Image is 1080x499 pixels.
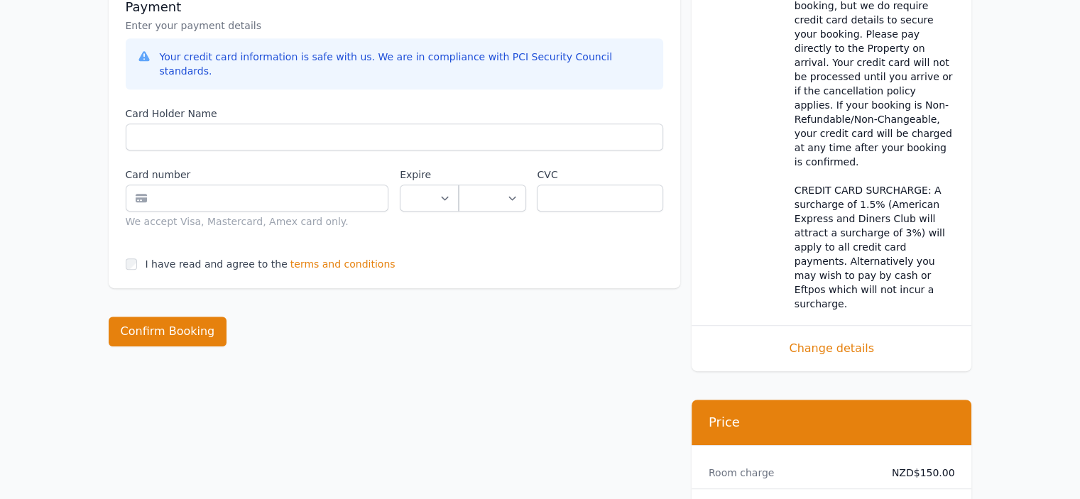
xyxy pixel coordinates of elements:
[146,258,288,270] label: I have read and agree to the
[126,168,389,182] label: Card number
[400,168,459,182] label: Expire
[709,340,955,357] span: Change details
[290,257,396,271] span: terms and conditions
[709,414,955,431] h3: Price
[160,50,652,78] div: Your credit card information is safe with us. We are in compliance with PCI Security Council stan...
[880,466,955,480] dd: NZD$150.00
[537,168,662,182] label: CVC
[126,106,663,121] label: Card Holder Name
[709,466,869,480] dt: Room charge
[459,168,525,182] label: .
[109,317,227,346] button: Confirm Booking
[126,18,663,33] p: Enter your payment details
[126,214,389,229] div: We accept Visa, Mastercard, Amex card only.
